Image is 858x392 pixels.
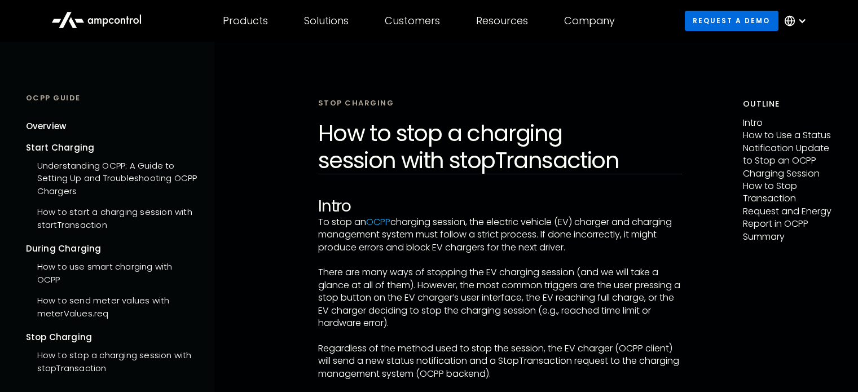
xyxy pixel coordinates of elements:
[223,15,268,27] div: Products
[26,255,197,289] a: How to use smart charging with OCPP
[385,15,440,27] div: Customers
[366,215,390,228] a: OCPP
[743,231,833,243] p: Summary
[743,180,833,231] p: How to Stop Transaction Request and Energy Report in OCPP
[26,243,197,255] div: During Charging
[318,197,682,216] h2: Intro
[26,154,197,200] a: Understanding OCPP: A Guide to Setting Up and Troubleshooting OCPP Chargers
[318,120,682,174] h1: How to stop a charging session with stopTransaction
[743,98,833,110] h5: Outline
[318,216,682,254] p: To stop an charging session, the electric vehicle (EV) charger and charging management system mus...
[318,266,682,329] p: There are many ways of stopping the EV charging session (and we will take a glance at all of them...
[743,117,833,129] p: Intro
[318,342,682,380] p: Regardless of the method used to stop the session, the EV charger (OCPP client) will send a new s...
[26,120,67,141] a: Overview
[564,15,615,27] div: Company
[26,142,197,154] div: Start Charging
[304,15,349,27] div: Solutions
[26,93,197,103] div: OCPP GUIDE
[318,98,394,108] div: STOP CHARGING
[685,11,778,30] a: Request a demo
[318,329,682,342] p: ‍
[476,15,528,27] div: Resources
[26,200,197,234] a: How to start a charging session with startTransaction
[26,289,197,323] a: How to send meter values with meterValues.req
[26,120,67,133] div: Overview
[26,343,197,377] a: How to stop a charging session with stopTransaction
[318,254,682,266] p: ‍
[26,331,197,343] div: Stop Charging
[743,129,833,180] p: How to Use a Status Notification Update to Stop an OCPP Charging Session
